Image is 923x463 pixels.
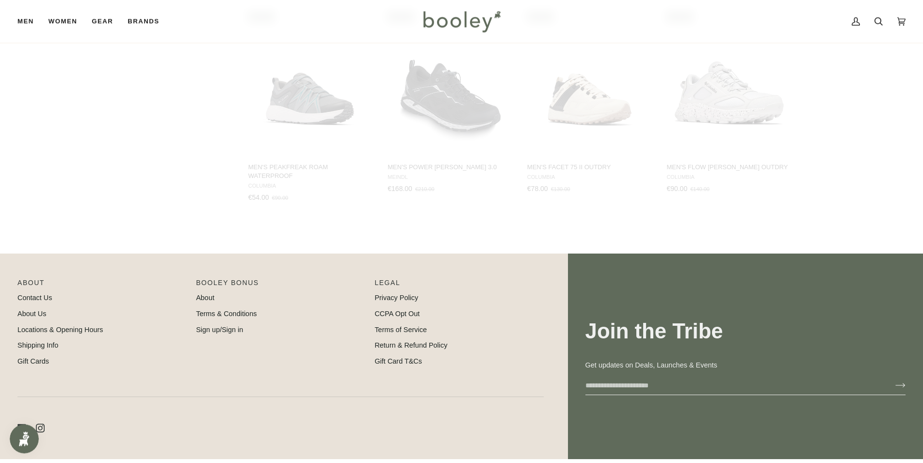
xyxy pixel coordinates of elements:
a: CCPA Opt Out [374,310,420,318]
span: Gear [92,16,113,26]
a: Gift Card T&Cs [374,357,422,365]
button: Join [880,378,906,393]
span: Men [17,16,34,26]
a: Sign up/Sign in [196,326,243,334]
p: Pipeline_Footer Sub [374,278,543,293]
a: Privacy Policy [374,294,418,302]
a: Contact Us [17,294,52,302]
a: About [196,294,214,302]
a: Locations & Opening Hours [17,326,103,334]
a: Terms of Service [374,326,427,334]
input: your-email@example.com [585,377,880,395]
p: Pipeline_Footer Main [17,278,186,293]
p: Booley Bonus [196,278,365,293]
iframe: Button to open loyalty program pop-up [10,424,39,453]
a: Return & Refund Policy [374,341,447,349]
a: Terms & Conditions [196,310,257,318]
span: Brands [128,16,159,26]
span: Women [49,16,77,26]
a: Shipping Info [17,341,58,349]
img: Booley [419,7,504,35]
a: Gift Cards [17,357,49,365]
a: About Us [17,310,46,318]
h3: Join the Tribe [585,318,906,345]
p: Get updates on Deals, Launches & Events [585,360,906,371]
